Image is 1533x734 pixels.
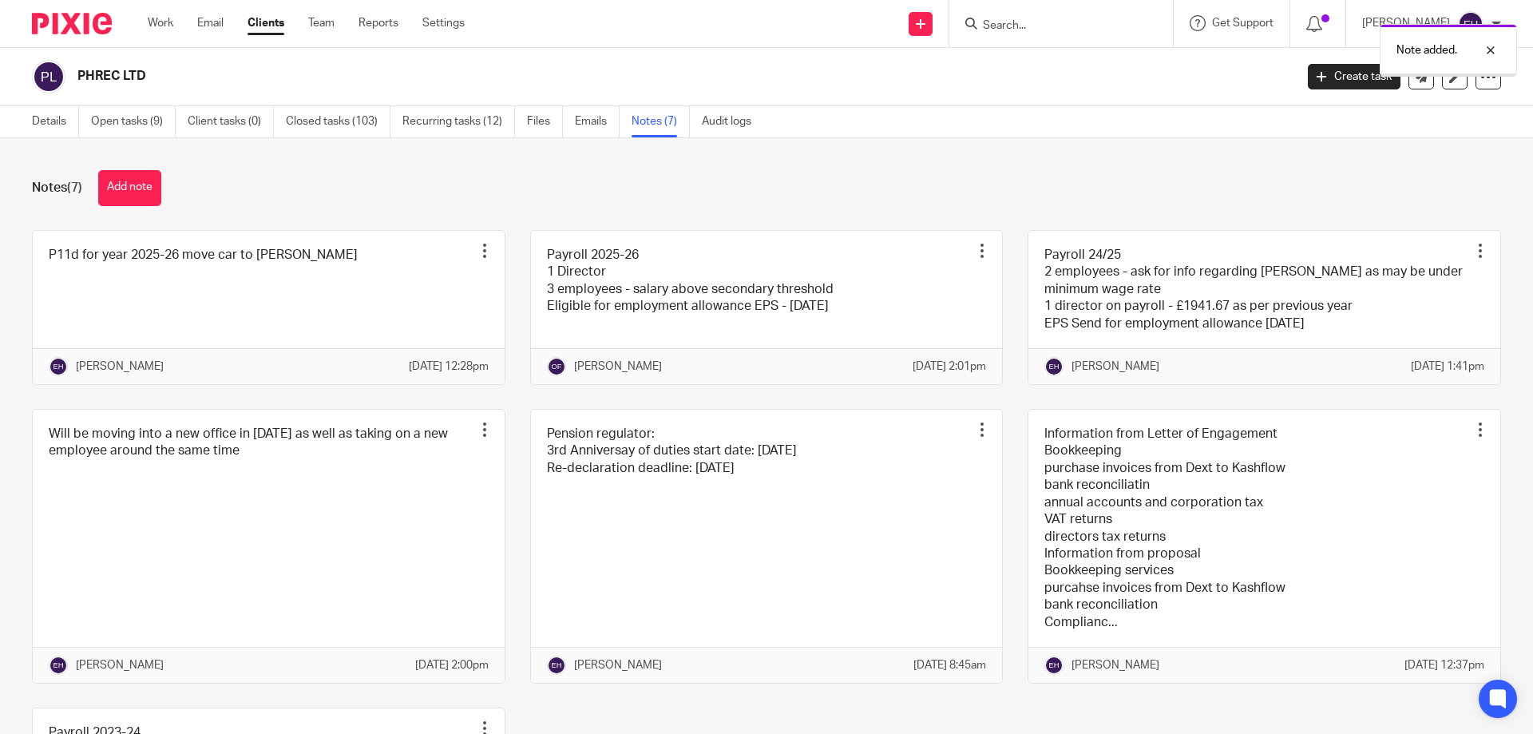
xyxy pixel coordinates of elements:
[1308,64,1400,89] a: Create task
[913,359,986,375] p: [DATE] 2:01pm
[248,15,284,31] a: Clients
[76,359,164,375] p: [PERSON_NAME]
[32,60,65,93] img: svg%3E
[409,359,489,375] p: [DATE] 12:28pm
[415,657,489,673] p: [DATE] 2:00pm
[574,359,662,375] p: [PERSON_NAME]
[188,106,274,137] a: Client tasks (0)
[1411,359,1484,375] p: [DATE] 1:41pm
[1072,657,1159,673] p: [PERSON_NAME]
[77,68,1043,85] h2: PHREC LTD
[547,357,566,376] img: svg%3E
[1458,11,1483,37] img: svg%3E
[32,106,79,137] a: Details
[358,15,398,31] a: Reports
[1044,656,1064,675] img: svg%3E
[148,15,173,31] a: Work
[547,656,566,675] img: svg%3E
[574,657,662,673] p: [PERSON_NAME]
[913,657,986,673] p: [DATE] 8:45am
[632,106,690,137] a: Notes (7)
[1396,42,1457,58] p: Note added.
[49,656,68,675] img: svg%3E
[1404,657,1484,673] p: [DATE] 12:37pm
[1072,359,1159,375] p: [PERSON_NAME]
[702,106,763,137] a: Audit logs
[67,181,82,194] span: (7)
[49,357,68,376] img: svg%3E
[98,170,161,206] button: Add note
[422,15,465,31] a: Settings
[32,13,112,34] img: Pixie
[32,180,82,196] h1: Notes
[197,15,224,31] a: Email
[575,106,620,137] a: Emails
[308,15,335,31] a: Team
[1044,357,1064,376] img: svg%3E
[76,657,164,673] p: [PERSON_NAME]
[527,106,563,137] a: Files
[402,106,515,137] a: Recurring tasks (12)
[91,106,176,137] a: Open tasks (9)
[286,106,390,137] a: Closed tasks (103)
